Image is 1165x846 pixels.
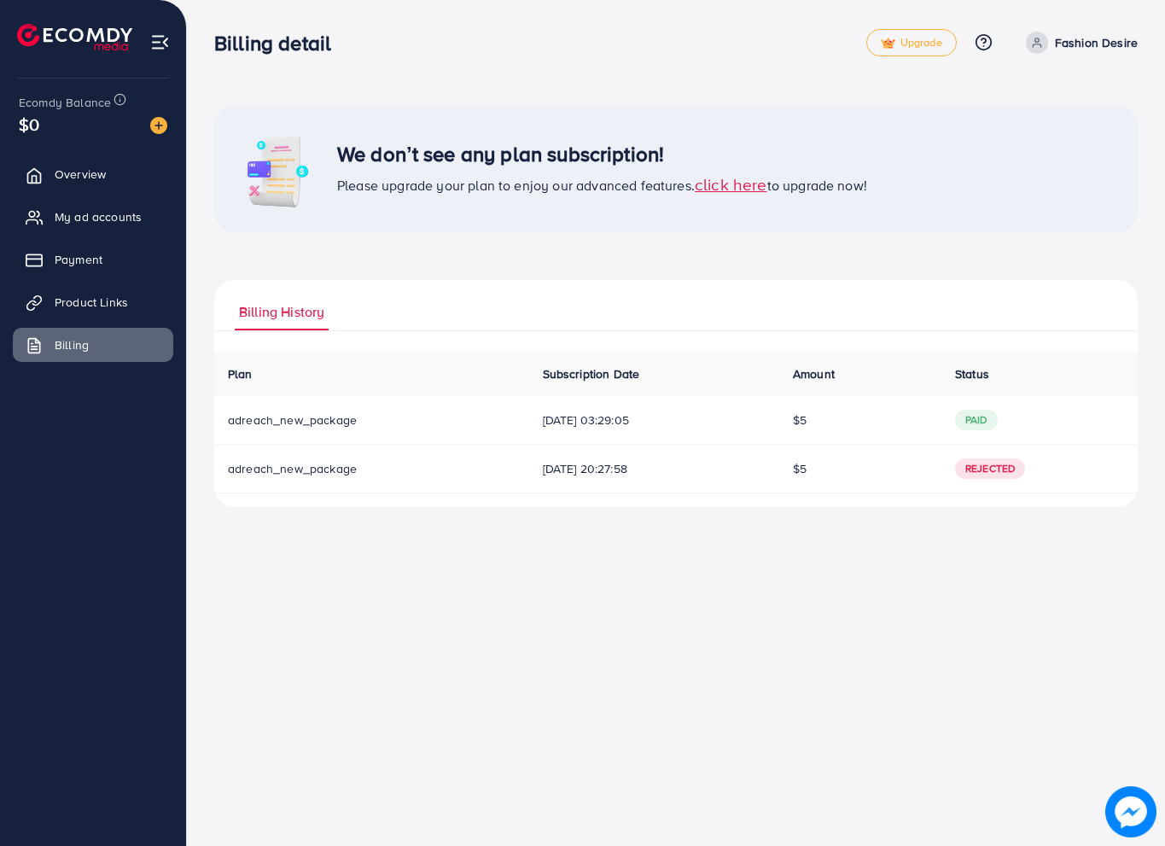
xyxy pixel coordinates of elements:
[543,460,766,477] span: [DATE] 20:27:58
[881,38,895,50] img: tick
[150,117,167,134] img: image
[543,411,766,429] span: [DATE] 03:29:05
[228,365,253,382] span: Plan
[793,411,807,429] span: $5
[1105,786,1156,837] img: image
[228,411,357,429] span: adreach_new_package
[17,24,132,50] img: logo
[695,172,767,195] span: click here
[337,176,867,195] span: Please upgrade your plan to enjoy our advanced features. to upgrade now!
[881,37,942,50] span: Upgrade
[19,94,111,111] span: Ecomdy Balance
[13,157,173,191] a: Overview
[235,126,320,212] img: image
[955,365,989,382] span: Status
[13,242,173,277] a: Payment
[1055,32,1138,53] p: Fashion Desire
[55,294,128,311] span: Product Links
[13,285,173,319] a: Product Links
[793,365,835,382] span: Amount
[1019,32,1138,54] a: Fashion Desire
[793,460,807,477] span: $5
[55,336,89,353] span: Billing
[19,112,39,137] span: $0
[55,251,102,268] span: Payment
[866,29,957,56] a: tickUpgrade
[337,142,867,166] h3: We don’t see any plan subscription!
[150,32,170,52] img: menu
[228,460,357,477] span: adreach_new_package
[55,166,106,183] span: Overview
[13,200,173,234] a: My ad accounts
[955,410,998,430] span: paid
[543,365,640,382] span: Subscription Date
[955,458,1025,479] span: Rejected
[214,31,345,55] h3: Billing detail
[239,302,324,322] span: Billing History
[13,328,173,362] a: Billing
[55,208,142,225] span: My ad accounts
